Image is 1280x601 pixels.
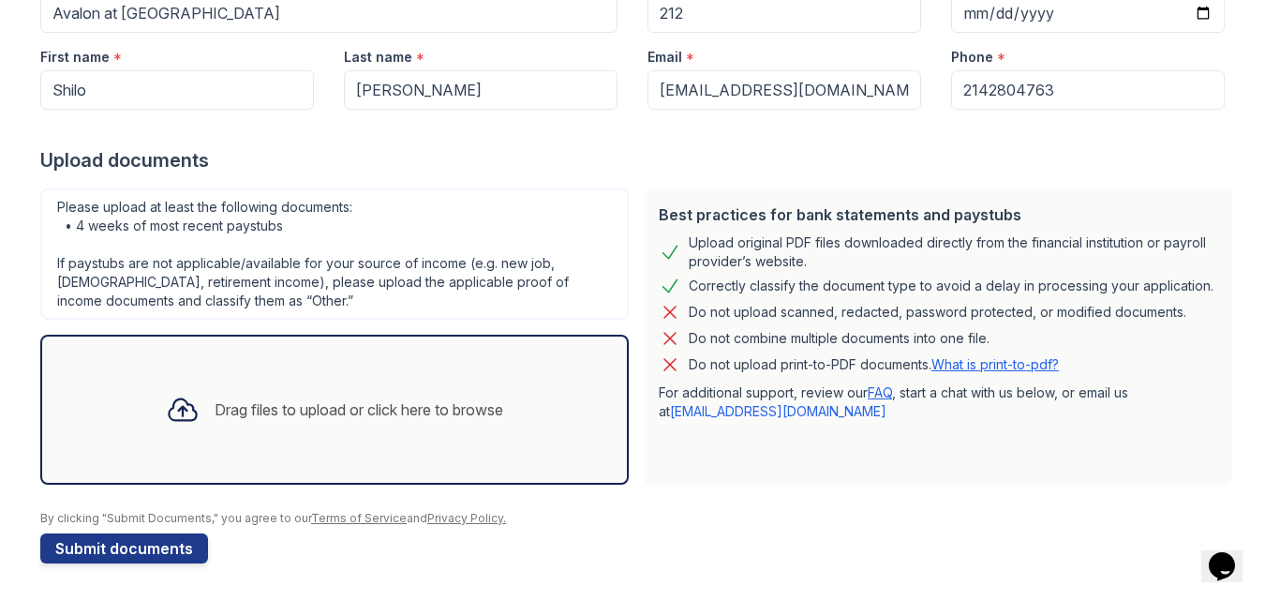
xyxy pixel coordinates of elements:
p: For additional support, review our , start a chat with us below, or email us at [659,383,1217,421]
div: By clicking "Submit Documents," you agree to our and [40,511,1240,526]
div: Drag files to upload or click here to browse [215,398,503,421]
a: Privacy Policy. [427,511,506,525]
div: Please upload at least the following documents: • 4 weeks of most recent paystubs If paystubs are... [40,188,629,320]
div: Upload documents [40,147,1240,173]
div: Upload original PDF files downloaded directly from the financial institution or payroll provider’... [689,233,1217,271]
iframe: chat widget [1201,526,1261,582]
label: Last name [344,48,412,67]
div: Best practices for bank statements and paystubs [659,203,1217,226]
p: Do not upload print-to-PDF documents. [689,355,1059,374]
label: Email [647,48,682,67]
a: What is print-to-pdf? [931,356,1059,372]
div: Do not upload scanned, redacted, password protected, or modified documents. [689,301,1186,323]
label: Phone [951,48,993,67]
label: First name [40,48,110,67]
div: Do not combine multiple documents into one file. [689,327,990,350]
button: Submit documents [40,533,208,563]
div: Correctly classify the document type to avoid a delay in processing your application. [689,275,1213,297]
a: [EMAIL_ADDRESS][DOMAIN_NAME] [670,403,886,419]
a: Terms of Service [311,511,407,525]
a: FAQ [868,384,892,400]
